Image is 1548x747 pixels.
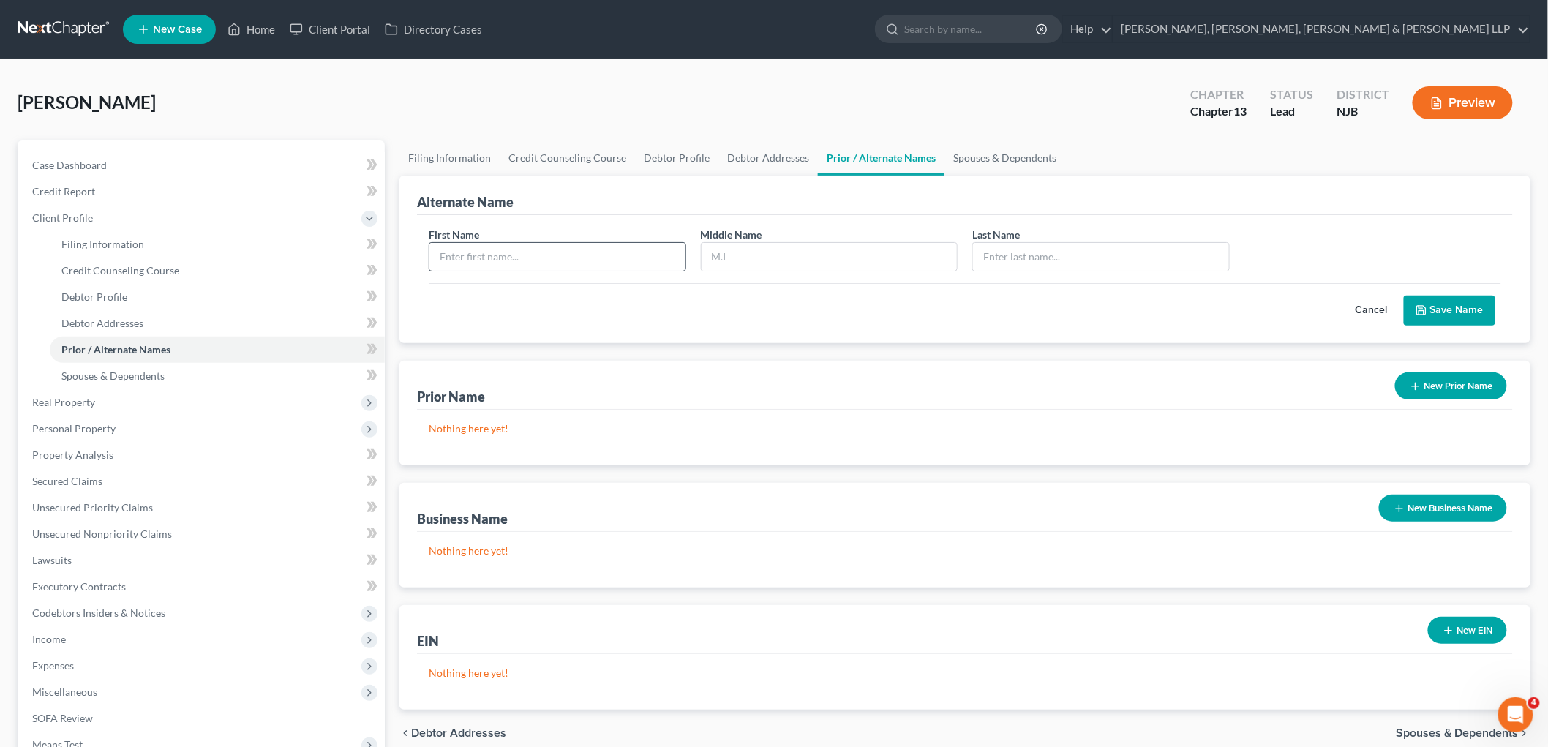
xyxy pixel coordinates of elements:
[1337,103,1389,120] div: NJB
[1063,16,1112,42] a: Help
[1498,697,1533,732] iframe: Intercom live chat
[50,337,385,363] a: Prior / Alternate Names
[818,140,944,176] a: Prior / Alternate Names
[32,185,95,198] span: Credit Report
[20,547,385,574] a: Lawsuits
[32,607,165,619] span: Codebtors Insiders & Notices
[1428,617,1507,644] button: New EIN
[32,659,74,672] span: Expenses
[1270,103,1313,120] div: Lead
[417,193,514,211] div: Alternate Name
[904,15,1038,42] input: Search by name...
[411,727,506,739] span: Debtor Addresses
[1337,86,1389,103] div: District
[417,388,485,405] div: Prior Name
[20,179,385,205] a: Credit Report
[399,727,506,739] button: chevron_left Debtor Addresses
[50,363,385,389] a: Spouses & Dependents
[1397,727,1530,739] button: Spouses & Dependents chevron_right
[32,211,93,224] span: Client Profile
[32,501,153,514] span: Unsecured Priority Claims
[1233,104,1247,118] span: 13
[20,468,385,495] a: Secured Claims
[429,421,1501,436] p: Nothing here yet!
[1528,697,1540,709] span: 4
[50,258,385,284] a: Credit Counseling Course
[32,686,97,698] span: Miscellaneous
[718,140,818,176] a: Debtor Addresses
[1340,296,1404,326] button: Cancel
[32,554,72,566] span: Lawsuits
[61,290,127,303] span: Debtor Profile
[701,227,762,242] label: Middle Name
[32,396,95,408] span: Real Property
[50,231,385,258] a: Filing Information
[32,633,66,645] span: Income
[32,422,116,435] span: Personal Property
[1113,16,1530,42] a: [PERSON_NAME], [PERSON_NAME], [PERSON_NAME] & [PERSON_NAME] LLP
[1190,86,1247,103] div: Chapter
[973,243,1229,271] input: Enter last name...
[50,284,385,310] a: Debtor Profile
[282,16,377,42] a: Client Portal
[500,140,635,176] a: Credit Counseling Course
[20,521,385,547] a: Unsecured Nonpriority Claims
[20,574,385,600] a: Executory Contracts
[32,712,93,724] span: SOFA Review
[1379,495,1507,522] button: New Business Name
[417,632,439,650] div: EIN
[153,24,202,35] span: New Case
[429,544,1501,558] p: Nothing here yet!
[1395,372,1507,399] button: New Prior Name
[944,140,1065,176] a: Spouses & Dependents
[32,580,126,593] span: Executory Contracts
[61,317,143,329] span: Debtor Addresses
[429,666,1501,680] p: Nothing here yet!
[20,705,385,732] a: SOFA Review
[635,140,718,176] a: Debtor Profile
[18,91,156,113] span: [PERSON_NAME]
[417,510,508,528] div: Business Name
[220,16,282,42] a: Home
[377,16,489,42] a: Directory Cases
[20,152,385,179] a: Case Dashboard
[32,528,172,540] span: Unsecured Nonpriority Claims
[1519,727,1530,739] i: chevron_right
[1413,86,1513,119] button: Preview
[61,343,170,356] span: Prior / Alternate Names
[32,448,113,461] span: Property Analysis
[399,140,500,176] a: Filing Information
[32,475,102,487] span: Secured Claims
[1190,103,1247,120] div: Chapter
[20,495,385,521] a: Unsecured Priority Claims
[61,369,165,382] span: Spouses & Dependents
[61,238,144,250] span: Filing Information
[32,159,107,171] span: Case Dashboard
[1397,727,1519,739] span: Spouses & Dependents
[20,442,385,468] a: Property Analysis
[972,228,1020,241] span: Last Name
[429,227,479,242] label: First Name
[429,243,685,271] input: Enter first name...
[702,243,958,271] input: M.I
[50,310,385,337] a: Debtor Addresses
[1270,86,1313,103] div: Status
[61,264,179,277] span: Credit Counseling Course
[1404,296,1495,326] button: Save Name
[399,727,411,739] i: chevron_left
